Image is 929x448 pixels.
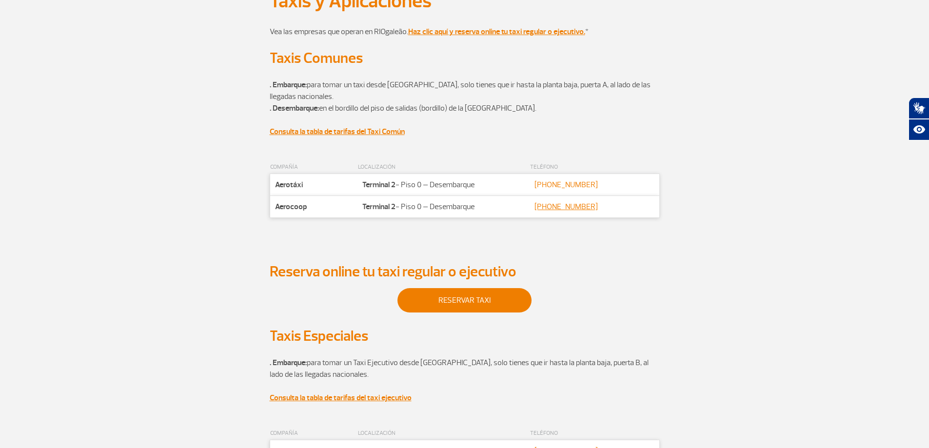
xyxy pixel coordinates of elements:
a: Reservar taxi [397,288,532,312]
th: LOCALIZACIÓN [357,161,530,174]
h2: Reserva online tu taxi regular o ejecutivo [270,263,660,281]
h2: Taxis Comunes [270,49,660,67]
h2: Taxis Especiales [270,327,660,345]
button: Abrir tradutor de língua de sinais. [909,97,929,119]
strong: Terminal 2 [362,180,395,190]
th: TELÉFONO [530,161,659,174]
a: Haz clic aquí y reserva online tu taxi regular o ejecutivo. [408,27,585,37]
th: LOCALIZACIÓN [357,427,530,440]
td: - Piso 0 – Desembarque [357,174,530,196]
a: Consulta la tabla de tarifas del Taxi Común [270,127,405,136]
button: Abrir recursos assistivos. [909,119,929,140]
strong: . Embarque: [270,358,307,368]
p: Vea las empresas que operan en RIOgaleão. * [270,14,660,38]
th: COMPAÑÍA [270,427,357,440]
strong: . Embarque: [270,80,307,90]
th: TELÉFONO [530,427,659,440]
p: para tomar un taxi desde [GEOGRAPHIC_DATA], solo tienes que ir hasta la planta baja, puerta A, al... [270,79,660,102]
p: en el bordillo del piso de salidas (bordillo) de la [GEOGRAPHIC_DATA]. [270,102,660,114]
a: [PHONE_NUMBER] [534,202,598,212]
strong: Aerotáxi [275,180,303,190]
strong: . Desembarque: [270,103,319,113]
a: Consulta la tabla de tarifas del taxi ejecutivo [270,393,412,403]
a: [PHONE_NUMBER] [534,180,598,190]
strong: Terminal 2 [362,202,395,212]
p: para tomar un Taxi Ejecutivo desde [GEOGRAPHIC_DATA], solo tienes que ir hasta la planta baja, pu... [270,357,660,380]
strong: Aerocoop [275,202,307,212]
th: COMPAÑÍA [270,161,357,174]
div: Plugin de acessibilidade da Hand Talk. [909,97,929,140]
td: - Piso 0 – Desembarque [357,196,530,218]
